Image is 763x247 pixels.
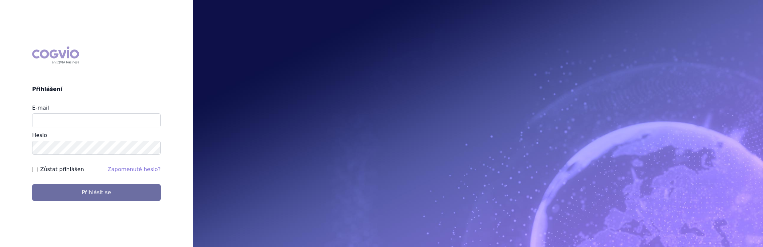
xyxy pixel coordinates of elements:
[32,184,161,201] button: Přihlásit se
[32,46,79,64] div: COGVIO
[32,105,49,111] label: E-mail
[32,132,47,138] label: Heslo
[40,165,84,173] label: Zůstat přihlášen
[32,85,161,93] h2: Přihlášení
[107,166,161,172] a: Zapomenuté heslo?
